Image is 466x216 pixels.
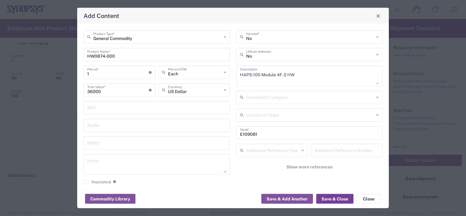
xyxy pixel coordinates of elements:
span: Show more references [286,164,332,170]
button: Close [357,194,381,204]
button: Close [374,12,382,20]
label: Insurance [84,179,111,184]
h4: Add Content [84,11,119,20]
button: Commodity Library [85,194,135,204]
button: Save & Add Another [261,194,313,204]
button: Save & Close [316,194,353,204]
